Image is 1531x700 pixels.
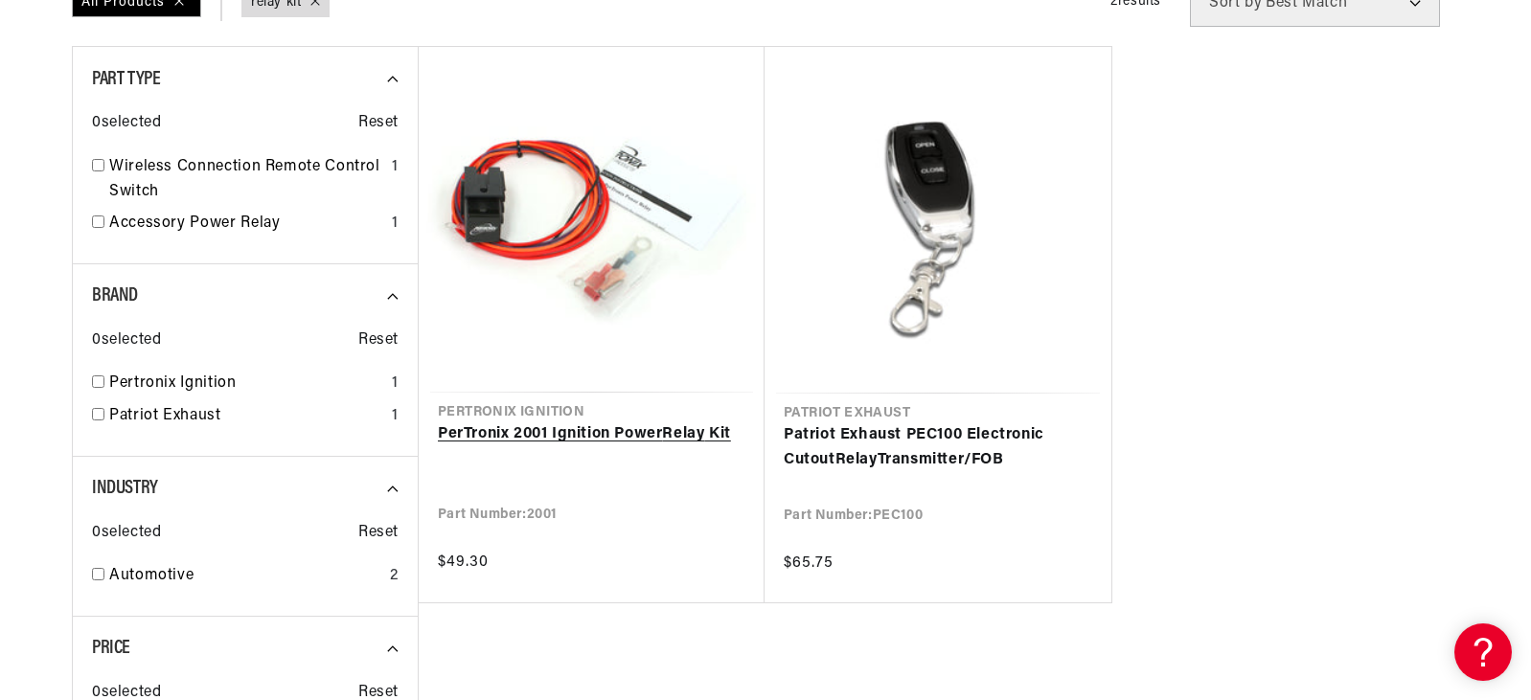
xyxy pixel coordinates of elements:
[92,70,160,89] span: Part Type
[438,422,745,447] a: PerTronix 2001 Ignition PowerRelay Kit
[392,404,399,429] div: 1
[358,521,399,546] span: Reset
[390,564,399,589] div: 2
[109,212,384,237] a: Accessory Power Relay
[358,111,399,136] span: Reset
[92,328,161,353] span: 0 selected
[92,639,130,658] span: Price
[92,521,161,546] span: 0 selected
[358,328,399,353] span: Reset
[392,372,399,396] div: 1
[392,155,399,180] div: 1
[92,286,138,305] span: Brand
[92,111,161,136] span: 0 selected
[109,564,382,589] a: Automotive
[109,404,384,429] a: Patriot Exhaust
[109,372,384,396] a: Pertronix Ignition
[392,212,399,237] div: 1
[784,423,1092,472] a: Patriot Exhaust PEC100 Electronic CutoutRelayTransmitter/FOB
[109,155,384,204] a: Wireless Connection Remote Control Switch
[92,479,158,498] span: Industry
